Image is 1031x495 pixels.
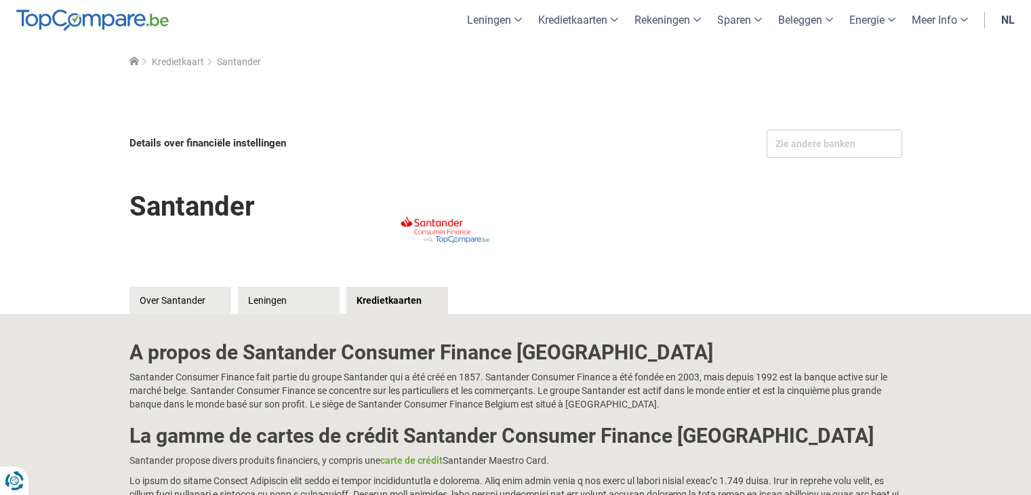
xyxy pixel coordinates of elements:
[129,370,902,411] p: Santander Consumer Finance fait partie du groupe Santander qui a été créé en 1857. Santander Cons...
[129,287,231,314] a: Over Santander
[129,454,902,467] p: Santander propose divers produits financiers, y compris une Santander Maestro Card.
[152,56,204,67] a: Kredietkaart
[767,130,902,158] div: Zie andere banken
[16,9,169,31] img: TopCompare
[129,424,874,448] b: La gamme de cartes de crédit Santander Consumer Finance [GEOGRAPHIC_DATA]
[129,340,713,364] b: A propos de Santander Consumer Finance [GEOGRAPHIC_DATA]
[129,181,255,232] h1: Santander
[129,130,512,157] div: Details over financiële instellingen
[380,455,443,466] a: carte de crédit
[370,178,519,273] img: Santander
[238,287,340,314] a: Leningen
[346,287,448,314] a: Kredietkaarten
[217,56,261,67] span: Santander
[129,56,139,67] a: Home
